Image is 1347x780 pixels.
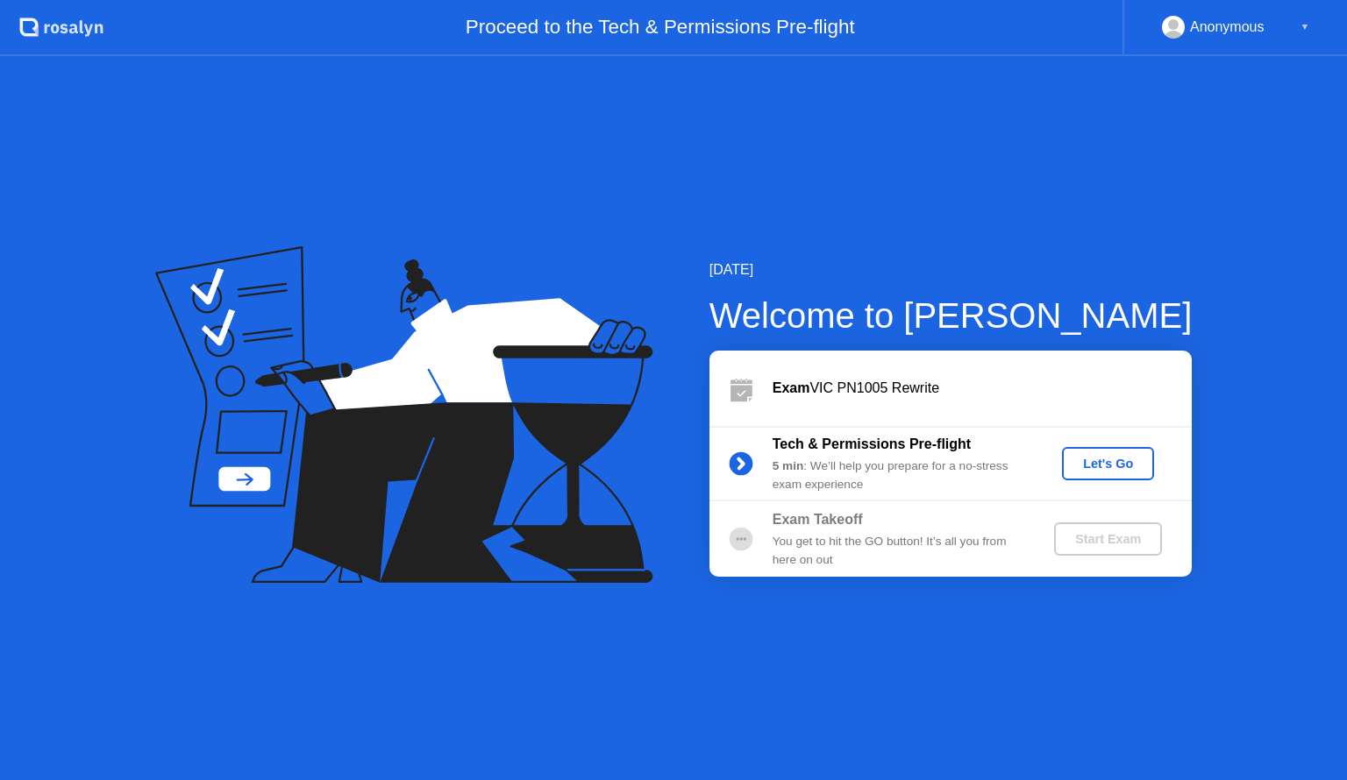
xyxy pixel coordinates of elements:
div: Let's Go [1069,457,1147,471]
b: 5 min [773,459,804,472]
b: Exam Takeoff [773,512,863,527]
div: [DATE] [709,259,1193,280]
div: You get to hit the GO button! It’s all you from here on out [773,533,1025,569]
div: Start Exam [1061,532,1155,546]
div: Welcome to [PERSON_NAME] [709,289,1193,342]
b: Exam [773,380,810,395]
div: : We’ll help you prepare for a no-stress exam experience [773,457,1025,493]
div: ▼ [1301,16,1309,39]
button: Let's Go [1062,447,1154,480]
button: Start Exam [1054,522,1162,556]
b: Tech & Permissions Pre-flight [773,436,971,451]
div: VIC PN1005 Rewrite [773,378,1192,399]
div: Anonymous [1190,16,1265,39]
